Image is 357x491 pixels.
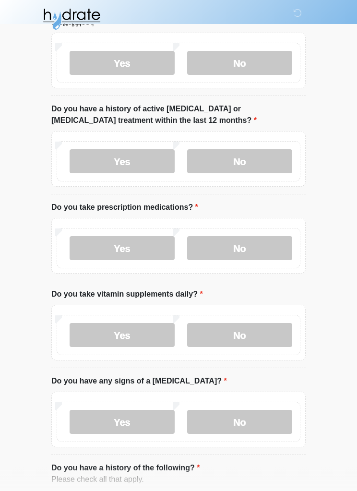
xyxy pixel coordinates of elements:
[187,410,292,434] label: No
[187,51,292,75] label: No
[51,289,203,300] label: Do you take vitamin supplements daily?
[51,474,306,486] div: Please check all that apply.
[51,104,306,127] label: Do you have a history of active [MEDICAL_DATA] or [MEDICAL_DATA] treatment within the last 12 mon...
[51,376,227,387] label: Do you have any signs of a [MEDICAL_DATA]?
[187,150,292,174] label: No
[70,237,175,261] label: Yes
[70,51,175,75] label: Yes
[70,323,175,347] label: Yes
[187,237,292,261] label: No
[51,202,198,214] label: Do you take prescription medications?
[70,150,175,174] label: Yes
[42,7,101,31] img: Hydrate IV Bar - Glendale Logo
[187,323,292,347] label: No
[51,463,200,474] label: Do you have a history of the following?
[70,410,175,434] label: Yes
